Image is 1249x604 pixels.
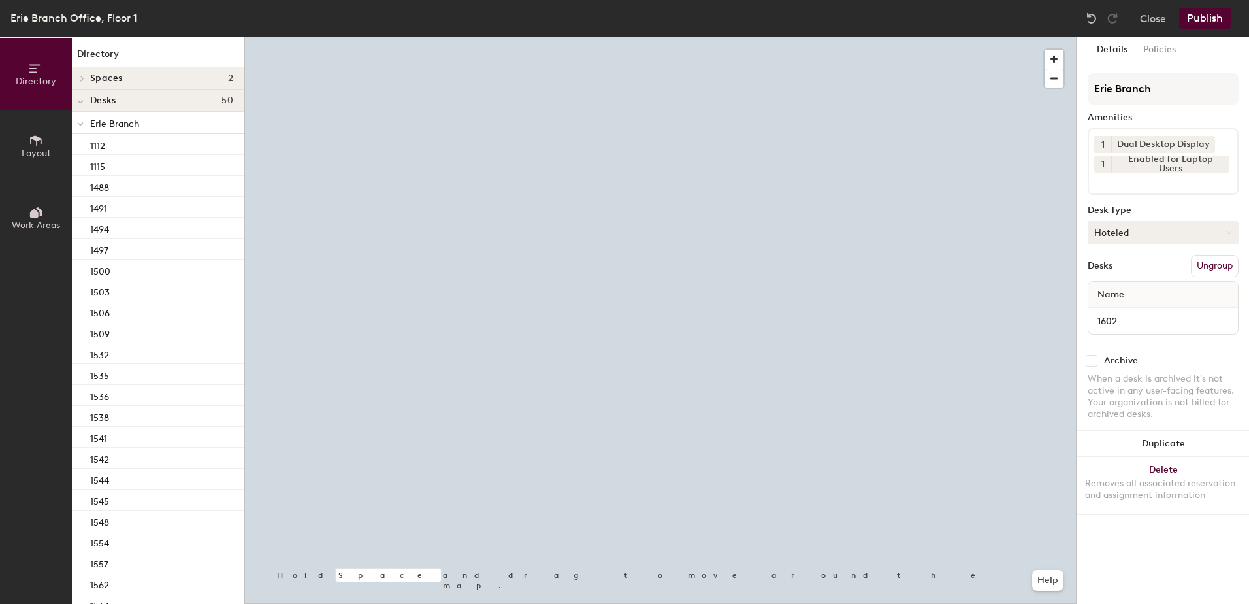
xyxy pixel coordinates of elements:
[90,304,110,319] p: 1506
[90,367,109,382] p: 1535
[72,47,244,67] h1: Directory
[1094,156,1111,173] button: 1
[1094,136,1111,153] button: 1
[22,148,51,159] span: Layout
[1088,205,1239,216] div: Desk Type
[90,450,109,465] p: 1542
[90,513,109,528] p: 1548
[1085,12,1098,25] img: Undo
[1088,373,1239,420] div: When a desk is archived it's not active in any user-facing features. Your organization is not bil...
[90,220,109,235] p: 1494
[1091,283,1131,307] span: Name
[90,137,105,152] p: 1112
[1088,112,1239,123] div: Amenities
[221,95,233,106] span: 50
[90,73,123,84] span: Spaces
[228,73,233,84] span: 2
[1179,8,1231,29] button: Publish
[1091,312,1235,330] input: Unnamed desk
[90,534,109,549] p: 1554
[1140,8,1166,29] button: Close
[1032,570,1063,591] button: Help
[90,492,109,507] p: 1545
[1135,37,1184,63] button: Policies
[12,220,60,231] span: Work Areas
[16,76,56,87] span: Directory
[1089,37,1135,63] button: Details
[1106,12,1119,25] img: Redo
[90,346,109,361] p: 1532
[90,241,108,256] p: 1497
[10,10,137,26] div: Erie Branch Office, Floor 1
[90,95,116,106] span: Desks
[1085,478,1241,501] div: Removes all associated reservation and assignment information
[1111,156,1229,173] div: Enabled for Laptop Users
[90,409,109,424] p: 1538
[90,118,139,129] span: Erie Branch
[1111,136,1215,153] div: Dual Desktop Display
[90,283,110,298] p: 1503
[1101,138,1105,152] span: 1
[90,429,107,445] p: 1541
[1104,356,1138,366] div: Archive
[1088,221,1239,244] button: Hoteled
[90,576,109,591] p: 1562
[90,199,107,214] p: 1491
[1088,261,1112,271] div: Desks
[90,325,110,340] p: 1509
[1191,255,1239,277] button: Ungroup
[90,555,108,570] p: 1557
[1077,431,1249,457] button: Duplicate
[90,158,105,173] p: 1115
[90,471,109,486] p: 1544
[90,262,110,277] p: 1500
[90,178,109,193] p: 1488
[1101,158,1105,171] span: 1
[1077,457,1249,514] button: DeleteRemoves all associated reservation and assignment information
[90,388,109,403] p: 1536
